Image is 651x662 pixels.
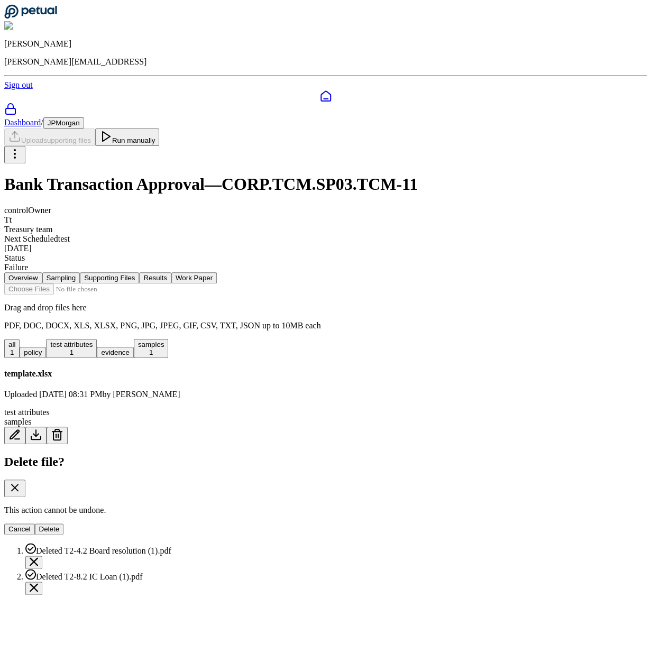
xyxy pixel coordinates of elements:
nav: Tabs [4,272,647,283]
button: Results [139,272,171,283]
div: test attributes [4,408,647,417]
button: Sampling [42,272,80,283]
button: evidence [97,347,133,358]
h1: Bank Transaction Approval — CORP.TCM.SP03.TCM-11 [4,174,647,194]
img: Eliot Walker [4,21,56,31]
button: JPMorgan [43,117,84,128]
a: Dashboard [4,90,647,103]
h2: Delete file? [4,455,647,469]
a: SOC [4,103,647,117]
button: Run manually [95,128,160,146]
div: samples [4,417,647,427]
a: Go to Dashboard [4,12,57,21]
button: Add/Edit Description [4,427,25,444]
p: [PERSON_NAME] [4,39,647,49]
button: all 1 [4,339,20,358]
button: Overview [4,272,42,283]
div: Next Scheduled test [4,234,647,244]
button: Supporting Files [80,272,139,283]
button: Work Paper [171,272,217,283]
div: 1 [50,348,93,356]
div: Notifications (F8) [4,543,647,595]
span: Tt [4,215,12,224]
div: Failure [4,263,647,272]
button: test attributes 1 [46,339,97,358]
button: policy [20,347,46,358]
div: 1 [138,348,164,356]
span: Treasury team [4,225,52,234]
p: PDF, DOC, DOCX, XLS, XLSX, PNG, JPG, JPEG, GIF, CSV, TXT, JSON up to 10MB each [4,321,647,330]
div: control Owner [4,206,647,215]
div: / [4,117,647,128]
h4: template.xlsx [4,369,647,379]
button: Download File [25,427,47,444]
p: [PERSON_NAME][EMAIL_ADDRESS] [4,57,647,67]
button: samples 1 [134,339,169,358]
p: Drag and drop files here [4,303,647,312]
button: Delete [35,523,64,535]
div: Status [4,253,647,263]
div: Deleted T2-8.2 IC Loan (1).pdf [25,569,647,582]
button: Delete File [47,427,68,444]
p: This action cannot be undone. [4,505,647,515]
button: Cancel [4,523,35,535]
p: Uploaded [DATE] 08:31 PM by [PERSON_NAME] [4,390,647,399]
button: Uploadsupporting files [4,128,95,146]
div: [DATE] [4,244,647,253]
div: 1 [8,348,15,356]
a: Dashboard [4,118,41,127]
a: Sign out [4,80,33,89]
div: Deleted T2-4.2 Board resolution (1).pdf [25,543,647,556]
